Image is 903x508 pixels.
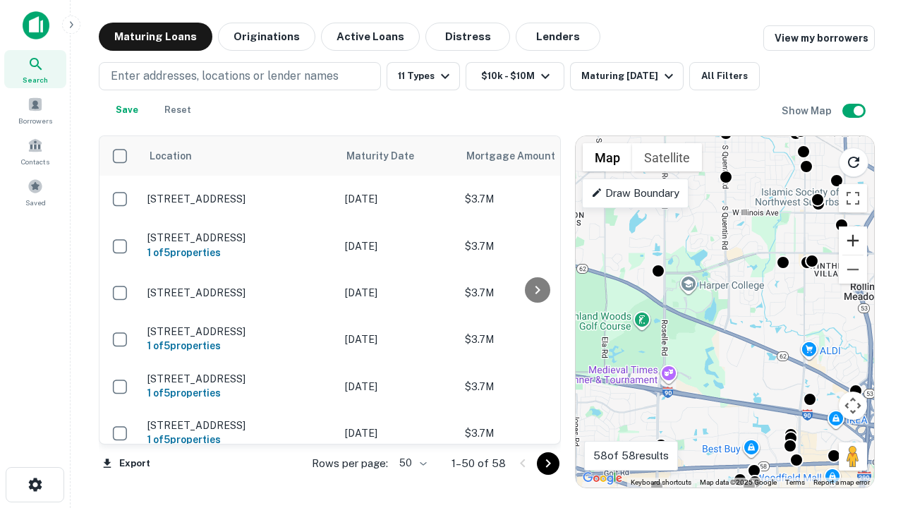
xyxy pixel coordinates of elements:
span: Mortgage Amount [466,147,574,164]
span: Location [149,147,192,164]
button: Toggle fullscreen view [839,184,867,212]
button: Maturing [DATE] [570,62,684,90]
p: Draw Boundary [591,185,679,202]
div: 0 0 [576,136,874,488]
p: $3.7M [465,332,606,347]
button: Distress [425,23,510,51]
button: Enter addresses, locations or lender names [99,62,381,90]
button: Show street map [583,143,632,171]
button: Show satellite imagery [632,143,702,171]
th: Mortgage Amount [458,136,613,176]
span: Contacts [21,156,49,167]
p: [STREET_ADDRESS] [147,419,331,432]
p: [STREET_ADDRESS] [147,325,331,338]
p: [DATE] [345,332,451,347]
p: [DATE] [345,425,451,441]
p: Rows per page: [312,455,388,472]
span: Saved [25,197,46,208]
button: Save your search to get updates of matches that match your search criteria. [104,96,150,124]
h6: 1 of 5 properties [147,338,331,353]
p: Enter addresses, locations or lender names [111,68,339,85]
p: $3.7M [465,191,606,207]
button: Reset [155,96,200,124]
button: All Filters [689,62,760,90]
p: [DATE] [345,379,451,394]
span: Map data ©2025 Google [700,478,777,486]
h6: 1 of 5 properties [147,385,331,401]
th: Maturity Date [338,136,458,176]
p: 58 of 58 results [593,447,669,464]
button: Originations [218,23,315,51]
span: Borrowers [18,115,52,126]
p: $3.7M [465,425,606,441]
a: Borrowers [4,91,66,129]
span: Search [23,74,48,85]
p: $3.7M [465,238,606,254]
iframe: Chat Widget [832,395,903,463]
div: Maturing [DATE] [581,68,677,85]
p: $3.7M [465,285,606,301]
a: Terms (opens in new tab) [785,478,805,486]
button: Zoom in [839,226,867,255]
img: capitalize-icon.png [23,11,49,40]
button: Lenders [516,23,600,51]
button: Keyboard shortcuts [631,478,691,488]
p: [STREET_ADDRESS] [147,193,331,205]
button: 11 Types [387,62,460,90]
button: Active Loans [321,23,420,51]
a: Open this area in Google Maps (opens a new window) [579,469,626,488]
h6: Show Map [782,103,834,119]
a: Saved [4,173,66,211]
p: [DATE] [345,285,451,301]
th: Location [140,136,338,176]
button: Maturing Loans [99,23,212,51]
button: Zoom out [839,255,867,284]
p: [DATE] [345,191,451,207]
button: Map camera controls [839,392,867,420]
img: Google [579,469,626,488]
button: $10k - $10M [466,62,564,90]
p: 1–50 of 58 [451,455,506,472]
a: Contacts [4,132,66,170]
button: Export [99,453,154,474]
a: View my borrowers [763,25,875,51]
p: [STREET_ADDRESS] [147,286,331,299]
a: Report a map error [813,478,870,486]
p: [STREET_ADDRESS] [147,373,331,385]
h6: 1 of 5 properties [147,245,331,260]
p: $3.7M [465,379,606,394]
h6: 1 of 5 properties [147,432,331,447]
button: Reload search area [839,147,868,177]
button: Go to next page [537,452,559,475]
div: 50 [394,453,429,473]
span: Maturity Date [346,147,432,164]
p: [DATE] [345,238,451,254]
a: Search [4,50,66,88]
p: [STREET_ADDRESS] [147,231,331,244]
